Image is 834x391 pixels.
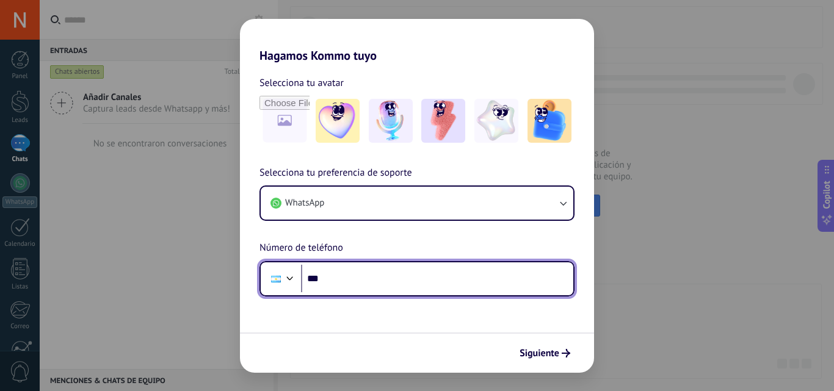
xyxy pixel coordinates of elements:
[316,99,360,143] img: -1.jpeg
[421,99,465,143] img: -3.jpeg
[261,187,573,220] button: WhatsApp
[514,343,576,364] button: Siguiente
[369,99,413,143] img: -2.jpeg
[259,75,344,91] span: Selecciona tu avatar
[528,99,571,143] img: -5.jpeg
[259,240,343,256] span: Número de teléfono
[259,165,412,181] span: Selecciona tu preferencia de soporte
[285,197,324,209] span: WhatsApp
[474,99,518,143] img: -4.jpeg
[264,266,288,292] div: Argentina: + 54
[240,19,594,63] h2: Hagamos Kommo tuyo
[520,349,559,357] span: Siguiente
